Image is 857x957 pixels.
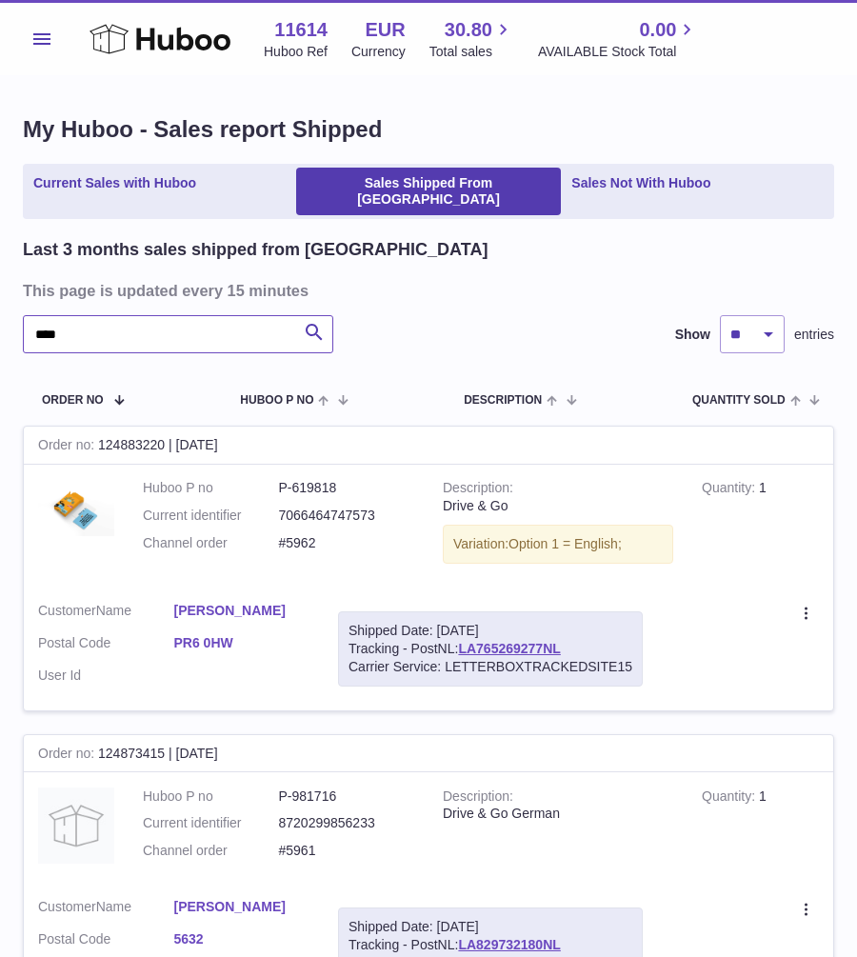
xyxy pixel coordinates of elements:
[143,788,279,806] dt: Huboo P no
[174,898,310,916] a: [PERSON_NAME]
[464,394,542,407] span: Description
[38,898,174,921] dt: Name
[24,427,833,465] div: 124883220 | [DATE]
[443,497,673,515] div: Drive & Go
[349,658,632,676] div: Carrier Service: LETTERBOXTRACKEDSITE15
[38,788,114,864] img: no-photo.jpg
[23,114,834,145] h1: My Huboo - Sales report Shipped
[38,634,174,657] dt: Postal Code
[443,805,673,823] div: Drive & Go German
[27,168,203,215] a: Current Sales with Huboo
[675,326,710,344] label: Show
[24,735,833,773] div: 124873415 | [DATE]
[538,17,699,61] a: 0.00 AVAILABLE Stock Total
[794,326,834,344] span: entries
[445,17,492,43] span: 30.80
[38,667,174,685] dt: User Id
[264,43,328,61] div: Huboo Ref
[702,788,759,808] strong: Quantity
[38,479,114,536] img: IMG_0489.png
[639,17,676,43] span: 0.00
[143,534,279,552] dt: Channel order
[42,394,104,407] span: Order No
[38,602,174,625] dt: Name
[349,918,632,936] div: Shipped Date: [DATE]
[443,525,673,564] div: Variation:
[240,394,313,407] span: Huboo P no
[443,480,513,500] strong: Description
[274,17,328,43] strong: 11614
[143,479,279,497] dt: Huboo P no
[338,611,643,687] div: Tracking - PostNL:
[538,43,699,61] span: AVAILABLE Stock Total
[688,773,833,885] td: 1
[688,465,833,588] td: 1
[279,534,415,552] dd: #5962
[279,814,415,832] dd: 8720299856233
[38,899,96,914] span: Customer
[143,507,279,525] dt: Current identifier
[279,842,415,860] dd: #5961
[429,17,514,61] a: 30.80 Total sales
[38,603,96,618] span: Customer
[349,622,632,640] div: Shipped Date: [DATE]
[692,394,786,407] span: Quantity Sold
[366,17,406,43] strong: EUR
[174,602,310,620] a: [PERSON_NAME]
[458,937,560,952] a: LA829732180NL
[296,168,562,215] a: Sales Shipped From [GEOGRAPHIC_DATA]
[38,930,174,953] dt: Postal Code
[443,788,513,808] strong: Description
[23,280,829,301] h3: This page is updated every 15 minutes
[702,480,759,500] strong: Quantity
[38,437,98,457] strong: Order no
[23,238,488,261] h2: Last 3 months sales shipped from [GEOGRAPHIC_DATA]
[351,43,406,61] div: Currency
[508,536,622,551] span: Option 1 = English;
[143,842,279,860] dt: Channel order
[143,814,279,832] dt: Current identifier
[279,479,415,497] dd: P-619818
[174,634,310,652] a: PR6 0HW
[279,788,415,806] dd: P-981716
[458,641,560,656] a: LA765269277NL
[279,507,415,525] dd: 7066464747573
[38,746,98,766] strong: Order no
[174,930,310,948] a: 5632
[565,168,717,215] a: Sales Not With Huboo
[429,43,514,61] span: Total sales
